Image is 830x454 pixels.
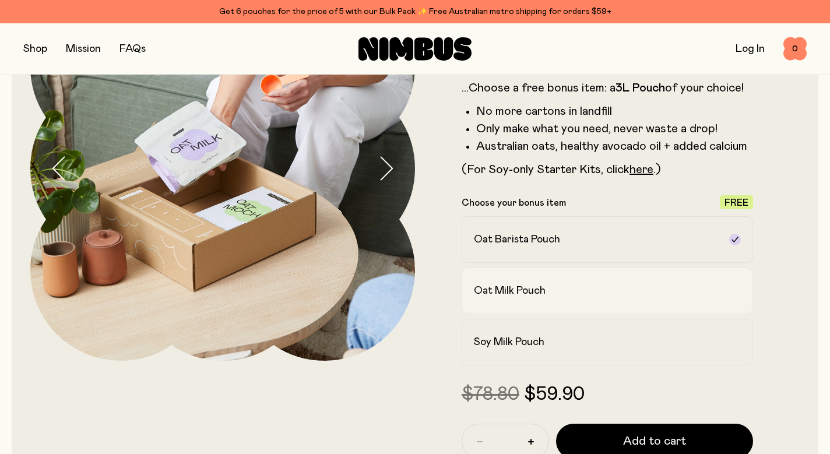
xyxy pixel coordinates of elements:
span: $78.80 [462,385,519,404]
div: Get 6 pouches for the price of 5 with our Bulk Pack ✨ Free Australian metro shipping for orders $59+ [23,5,807,19]
h2: Oat Milk Pouch [474,284,546,298]
a: FAQs [119,44,146,54]
p: (For Soy-only Starter Kits, click .) [462,163,753,177]
button: 0 [783,37,807,61]
a: Mission [66,44,101,54]
strong: 3L [616,82,629,94]
li: Only make what you need, never waste a drop! [476,122,753,136]
li: No more cartons in landfill [476,104,753,118]
a: Log In [736,44,765,54]
span: Add to cart [623,433,686,449]
span: Free [725,198,748,207]
h2: Oat Barista Pouch [474,233,560,247]
p: Choose your bonus item [462,197,566,209]
a: here [629,164,653,175]
span: $59.90 [524,385,585,404]
h2: Soy Milk Pouch [474,335,544,349]
li: Australian oats, healthy avocado oil + added calcium [476,139,753,153]
strong: Pouch [632,82,665,94]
